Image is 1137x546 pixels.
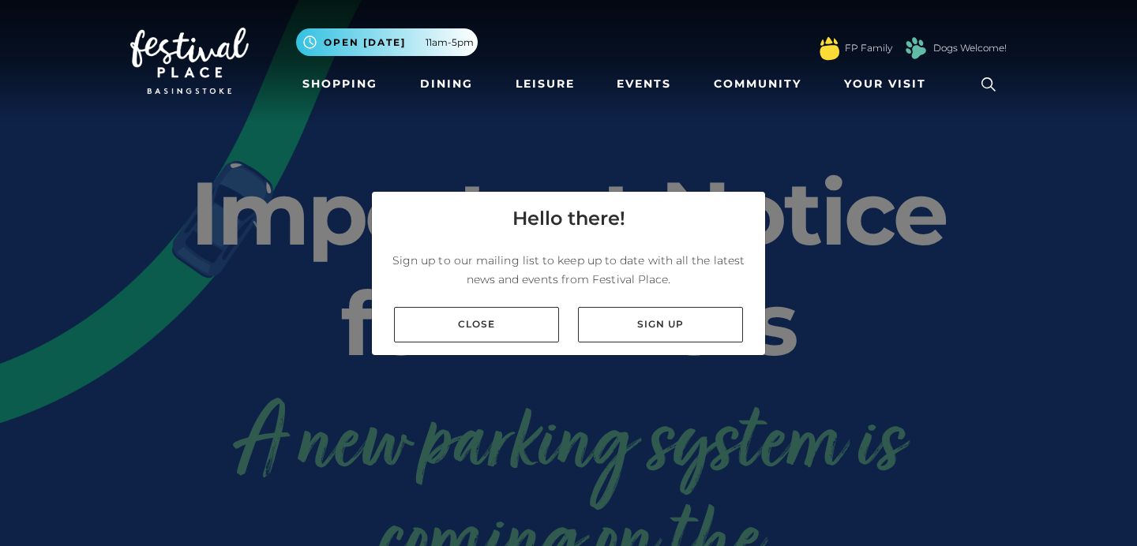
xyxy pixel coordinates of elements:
h4: Hello there! [512,204,625,233]
a: Dogs Welcome! [933,41,1007,55]
p: Sign up to our mailing list to keep up to date with all the latest news and events from Festival ... [385,251,752,289]
a: Your Visit [838,69,940,99]
span: 11am-5pm [426,36,474,50]
a: Close [394,307,559,342]
span: Open [DATE] [324,36,406,50]
a: Events [610,69,677,99]
a: Sign up [578,307,743,342]
a: Shopping [296,69,384,99]
a: Leisure [509,69,581,99]
button: Open [DATE] 11am-5pm [296,28,478,56]
img: Festival Place Logo [130,28,249,94]
a: FP Family [845,41,892,55]
span: Your Visit [844,76,926,92]
a: Dining [414,69,479,99]
a: Community [707,69,808,99]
